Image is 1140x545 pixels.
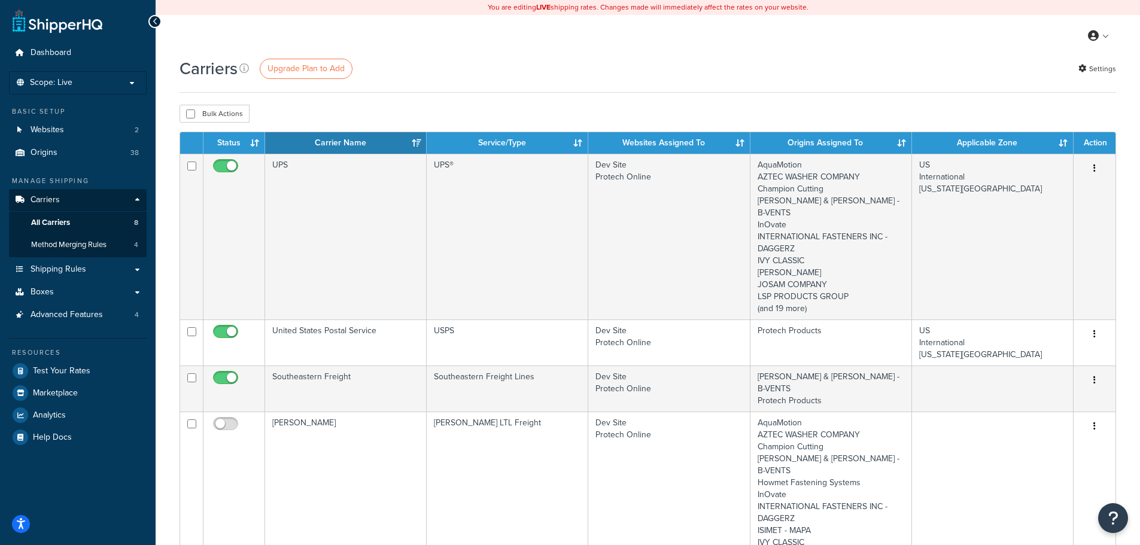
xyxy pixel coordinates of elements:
[1078,60,1116,77] a: Settings
[31,195,60,205] span: Carriers
[9,176,147,186] div: Manage Shipping
[31,125,64,135] span: Websites
[33,433,72,443] span: Help Docs
[31,310,103,320] span: Advanced Features
[750,319,912,366] td: Protech Products
[9,281,147,303] a: Boxes
[588,366,750,412] td: Dev Site Protech Online
[427,366,588,412] td: Southeastern Freight Lines
[9,142,147,164] a: Origins 38
[9,189,147,211] a: Carriers
[750,154,912,319] td: AquaMotion AZTEC WASHER COMPANY Champion Cutting [PERSON_NAME] & [PERSON_NAME] - B-VENTS InOvate ...
[180,57,238,80] h1: Carriers
[588,154,750,319] td: Dev Site Protech Online
[9,304,147,326] a: Advanced Features 4
[31,148,57,158] span: Origins
[31,287,54,297] span: Boxes
[265,366,427,412] td: Southeastern Freight
[750,132,912,154] th: Origins Assigned To: activate to sort column ascending
[1098,503,1128,533] button: Open Resource Center
[9,119,147,141] li: Websites
[912,154,1074,319] td: US International [US_STATE][GEOGRAPHIC_DATA]
[9,212,147,234] li: All Carriers
[33,410,66,421] span: Analytics
[9,142,147,164] li: Origins
[203,132,265,154] th: Status: activate to sort column ascending
[9,106,147,117] div: Basic Setup
[588,132,750,154] th: Websites Assigned To: activate to sort column ascending
[427,132,588,154] th: Service/Type: activate to sort column ascending
[9,42,147,64] a: Dashboard
[265,132,427,154] th: Carrier Name: activate to sort column ascending
[9,234,147,256] a: Method Merging Rules 4
[135,125,139,135] span: 2
[30,78,72,88] span: Scope: Live
[9,119,147,141] a: Websites 2
[9,427,147,448] a: Help Docs
[9,404,147,426] a: Analytics
[31,264,86,275] span: Shipping Rules
[31,48,71,58] span: Dashboard
[1074,132,1115,154] th: Action
[9,234,147,256] li: Method Merging Rules
[134,240,138,250] span: 4
[427,319,588,366] td: USPS
[536,2,551,13] b: LIVE
[9,258,147,281] a: Shipping Rules
[588,319,750,366] td: Dev Site Protech Online
[31,218,70,228] span: All Carriers
[31,240,107,250] span: Method Merging Rules
[135,310,139,320] span: 4
[9,348,147,358] div: Resources
[33,366,90,376] span: Test Your Rates
[912,319,1074,366] td: US International [US_STATE][GEOGRAPHIC_DATA]
[9,382,147,404] a: Marketplace
[265,319,427,366] td: United States Postal Service
[13,9,102,33] a: ShipperHQ Home
[9,304,147,326] li: Advanced Features
[260,59,352,79] a: Upgrade Plan to Add
[180,105,250,123] button: Bulk Actions
[33,388,78,398] span: Marketplace
[9,212,147,234] a: All Carriers 8
[750,366,912,412] td: [PERSON_NAME] & [PERSON_NAME] - B-VENTS Protech Products
[134,218,138,228] span: 8
[427,154,588,319] td: UPS®
[265,154,427,319] td: UPS
[267,62,345,75] span: Upgrade Plan to Add
[912,132,1074,154] th: Applicable Zone: activate to sort column ascending
[9,189,147,257] li: Carriers
[130,148,139,158] span: 38
[9,360,147,382] a: Test Your Rates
